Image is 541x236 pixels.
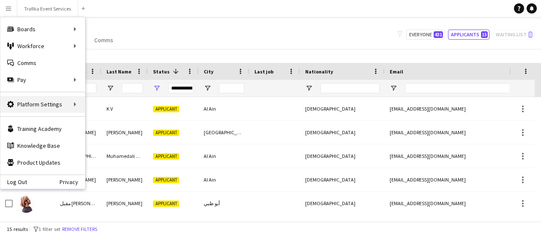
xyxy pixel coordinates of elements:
span: Applicant [153,153,179,160]
span: Status [153,68,169,75]
div: [DEMOGRAPHIC_DATA] [300,121,385,144]
button: Open Filter Menu [107,84,114,92]
button: Open Filter Menu [305,84,313,92]
a: Privacy [60,179,85,185]
button: Open Filter Menu [390,84,397,92]
span: 431 [434,31,443,38]
span: City [204,68,213,75]
div: Boards [0,21,85,38]
input: City Filter Input [219,83,244,93]
span: Applicant [153,177,179,183]
img: مقبل محمد سليم بن جوفان بن جوفان [18,196,35,213]
span: 15 [481,31,488,38]
input: Nationality Filter Input [320,83,380,93]
span: 1 filter set [38,226,60,232]
div: [PERSON_NAME] [101,192,148,215]
input: First Name Filter Input [75,83,96,93]
div: [DEMOGRAPHIC_DATA] [300,192,385,215]
div: Al Ain [199,97,249,120]
div: [DEMOGRAPHIC_DATA] [300,144,385,168]
span: Nationality [305,68,333,75]
div: K V [101,97,148,120]
div: Workforce [0,38,85,54]
div: مقبل [PERSON_NAME] [55,192,101,215]
span: Last Name [107,68,131,75]
div: [PERSON_NAME] [101,121,148,144]
span: Applicant [153,130,179,136]
button: Remove filters [60,225,99,234]
button: Open Filter Menu [153,84,161,92]
button: Applicants15 [448,30,489,40]
span: Applicant [153,106,179,112]
button: Open Filter Menu [204,84,211,92]
div: Al Ain [199,168,249,191]
button: Everyone431 [406,30,445,40]
button: Trafika Event Services [17,0,78,17]
a: Knowledge Base [0,137,85,154]
div: [DEMOGRAPHIC_DATA] [300,97,385,120]
div: [GEOGRAPHIC_DATA] [199,121,249,144]
input: Last Name Filter Input [122,83,143,93]
a: Product Updates [0,154,85,171]
a: Comms [0,54,85,71]
div: Al Ain [199,144,249,168]
div: Platform Settings [0,96,85,113]
span: Applicant [153,201,179,207]
span: Comms [94,36,113,44]
a: Log Out [0,179,27,185]
span: Last job [254,68,273,75]
span: Email [390,68,403,75]
div: [PERSON_NAME] [101,168,148,191]
a: Comms [91,35,117,46]
div: أبو ظبي [199,192,249,215]
div: Pay [0,71,85,88]
div: Muhamedali Kolathil [PERSON_NAME] [101,144,148,168]
div: [DEMOGRAPHIC_DATA] [300,168,385,191]
a: Training Academy [0,120,85,137]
